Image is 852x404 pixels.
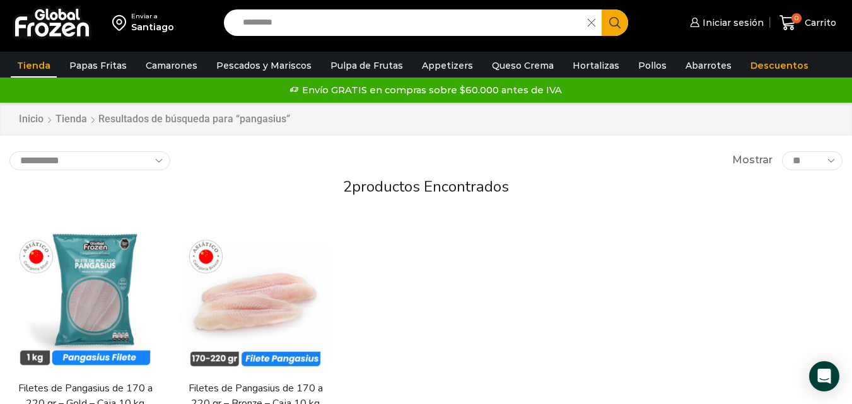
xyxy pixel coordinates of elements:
[687,10,764,35] a: Iniciar sesión
[352,176,509,197] span: productos encontrados
[809,361,839,391] div: Open Intercom Messenger
[324,54,409,78] a: Pulpa de Frutas
[98,113,290,125] h1: Resultados de búsqueda para “pangasius”
[679,54,738,78] a: Abarrotes
[131,21,174,33] div: Santiago
[744,54,815,78] a: Descuentos
[210,54,318,78] a: Pescados y Mariscos
[632,54,673,78] a: Pollos
[732,153,773,168] span: Mostrar
[602,9,628,36] button: Search button
[416,54,479,78] a: Appetizers
[791,13,802,23] span: 0
[63,54,133,78] a: Papas Fritas
[139,54,204,78] a: Camarones
[343,176,352,197] span: 2
[486,54,560,78] a: Queso Crema
[776,8,839,38] a: 0 Carrito
[18,112,290,127] nav: Breadcrumb
[11,54,57,78] a: Tienda
[112,12,131,33] img: address-field-icon.svg
[9,151,170,170] select: Pedido de la tienda
[802,16,836,29] span: Carrito
[566,54,626,78] a: Hortalizas
[55,112,88,127] a: Tienda
[699,16,764,29] span: Iniciar sesión
[18,112,44,127] a: Inicio
[131,12,174,21] div: Enviar a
